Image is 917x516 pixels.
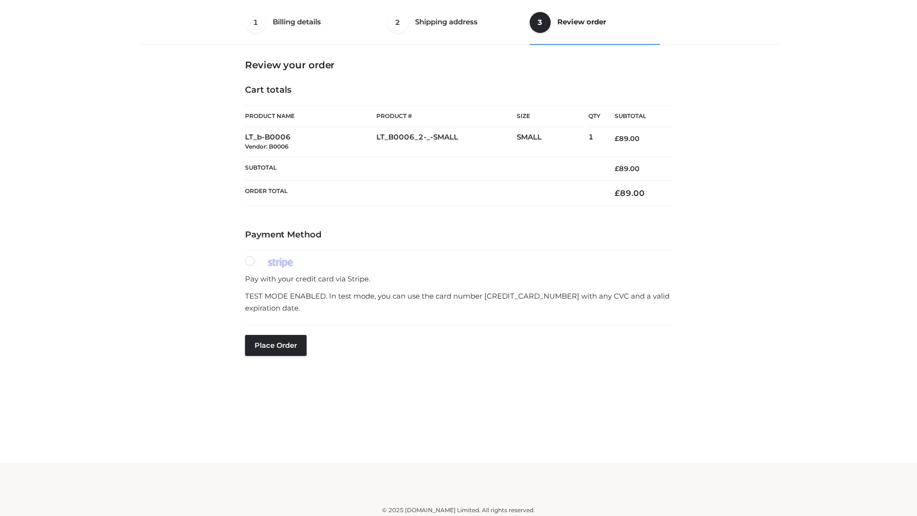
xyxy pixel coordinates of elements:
[245,181,600,206] th: Order Total
[245,105,376,127] th: Product Name
[245,157,600,180] th: Subtotal
[615,164,640,173] bdi: 89.00
[245,230,672,240] h4: Payment Method
[142,505,775,515] div: © 2025 [DOMAIN_NAME] Limited. All rights reserved.
[615,134,619,143] span: £
[588,127,600,157] td: 1
[245,59,672,71] h3: Review your order
[615,188,620,198] span: £
[615,164,619,173] span: £
[245,85,672,96] h4: Cart totals
[588,105,600,127] th: Qty
[600,106,672,127] th: Subtotal
[245,335,307,356] button: Place order
[517,127,588,157] td: SMALL
[376,105,517,127] th: Product #
[615,134,640,143] bdi: 89.00
[376,127,517,157] td: LT_B0006_2-_-SMALL
[615,188,645,198] bdi: 89.00
[245,290,672,314] p: TEST MODE ENABLED. In test mode, you can use the card number [CREDIT_CARD_NUMBER] with any CVC an...
[517,106,584,127] th: Size
[245,143,288,150] small: Vendor: B0006
[245,273,672,285] p: Pay with your credit card via Stripe.
[245,127,376,157] td: LT_b-B0006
